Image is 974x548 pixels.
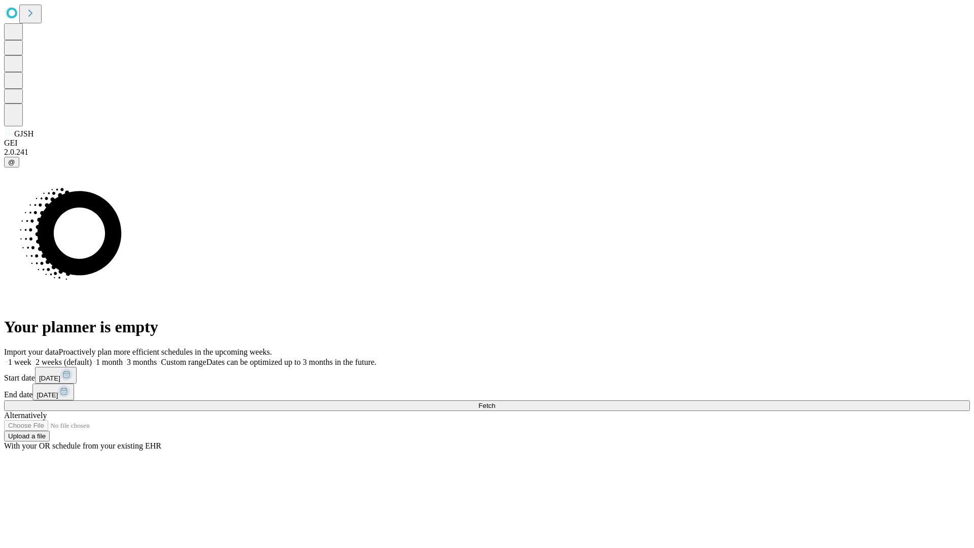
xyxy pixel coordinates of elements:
span: With your OR schedule from your existing EHR [4,441,161,450]
button: Fetch [4,400,970,411]
div: 2.0.241 [4,148,970,157]
span: @ [8,158,15,166]
button: Upload a file [4,431,50,441]
button: [DATE] [32,384,74,400]
span: 3 months [127,358,157,366]
button: @ [4,157,19,167]
span: 2 weeks (default) [36,358,92,366]
span: [DATE] [39,374,60,382]
span: Custom range [161,358,206,366]
div: End date [4,384,970,400]
div: GEI [4,139,970,148]
span: [DATE] [37,391,58,399]
span: Import your data [4,348,59,356]
span: Fetch [478,402,495,409]
span: 1 week [8,358,31,366]
button: [DATE] [35,367,77,384]
h1: Your planner is empty [4,318,970,336]
span: Proactively plan more efficient schedules in the upcoming weeks. [59,348,272,356]
span: Dates can be optimized up to 3 months in the future. [206,358,376,366]
div: Start date [4,367,970,384]
span: Alternatively [4,411,47,420]
span: GJSH [14,129,33,138]
span: 1 month [96,358,123,366]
